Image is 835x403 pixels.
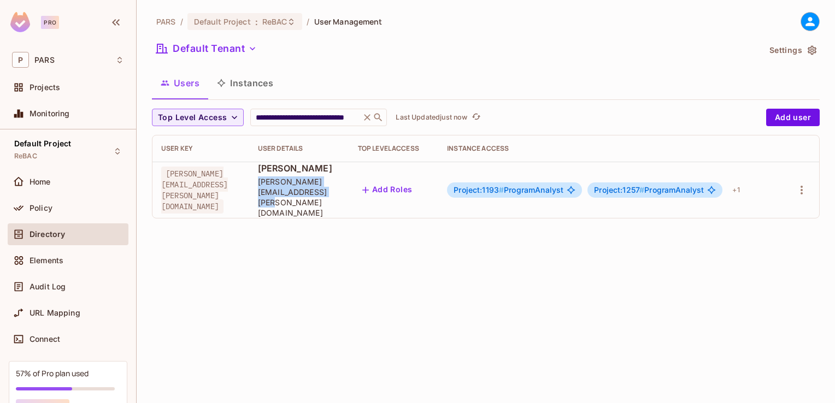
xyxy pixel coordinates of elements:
span: Elements [30,256,63,265]
span: ReBAC [262,16,287,27]
span: Default Project [194,16,251,27]
span: # [499,185,504,194]
div: Top Level Access [358,144,430,153]
button: Add user [766,109,820,126]
span: Default Project [14,139,71,148]
span: [PERSON_NAME][EMAIL_ADDRESS][PERSON_NAME][DOMAIN_NAME] [161,167,228,214]
span: refresh [472,112,481,123]
span: Home [30,177,51,186]
div: Instance Access [447,144,772,153]
span: Connect [30,335,60,343]
span: Audit Log [30,282,66,291]
span: P [12,52,29,68]
button: Users [152,69,208,97]
span: Workspace: PARS [34,56,55,64]
span: ProgramAnalyst [454,186,563,194]
span: Directory [30,230,65,239]
span: Top Level Access [158,111,227,125]
span: Click to refresh data [467,111,483,124]
button: Settings [765,42,820,59]
span: Project:1193 [454,185,504,194]
span: : [255,17,258,26]
span: Projects [30,83,60,92]
button: Default Tenant [152,40,261,57]
span: User Management [314,16,383,27]
div: 57% of Pro plan used [16,368,89,378]
span: Project:1257 [594,185,644,194]
span: the active workspace [156,16,176,27]
button: refresh [469,111,483,124]
div: User Details [258,144,340,153]
button: Top Level Access [152,109,244,126]
button: Add Roles [358,181,417,199]
li: / [307,16,309,27]
li: / [180,16,183,27]
span: Monitoring [30,109,70,118]
span: [PERSON_NAME] [258,162,340,174]
div: + 1 [728,181,744,199]
p: Last Updated just now [396,113,467,122]
img: SReyMgAAAABJRU5ErkJggg== [10,12,30,32]
span: ProgramAnalyst [594,186,704,194]
span: ReBAC [14,152,37,161]
div: User Key [161,144,240,153]
div: Pro [41,16,59,29]
button: Instances [208,69,282,97]
span: URL Mapping [30,309,80,317]
span: [PERSON_NAME][EMAIL_ADDRESS][PERSON_NAME][DOMAIN_NAME] [258,176,340,218]
span: Policy [30,204,52,212]
span: # [639,185,644,194]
